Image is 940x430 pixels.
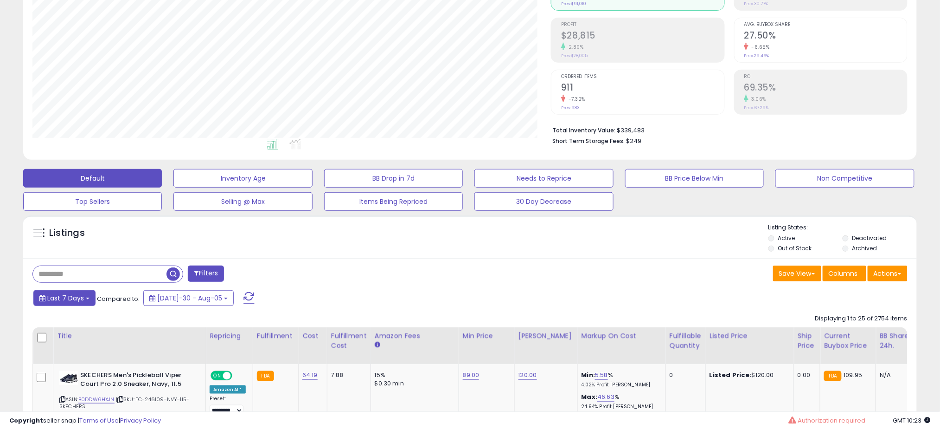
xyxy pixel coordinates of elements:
[97,294,140,303] span: Compared to:
[582,392,598,401] b: Max:
[561,30,724,43] h2: $28,815
[302,371,318,380] a: 64.19
[823,266,866,281] button: Columns
[561,1,586,7] small: Prev: $91,010
[561,22,724,27] span: Profit
[744,30,907,43] h2: 27.50%
[798,371,813,379] div: 0.00
[80,371,193,391] b: SKECHERS Men's Pickleball Viper Court Pro 2.0 Sneaker, Navy, 11.5
[744,1,768,7] small: Prev: 30.77%
[893,416,931,425] span: 2025-08-13 10:23 GMT
[582,371,595,379] b: Min:
[670,371,698,379] div: 0
[868,266,908,281] button: Actions
[778,234,795,242] label: Active
[59,371,78,385] img: 41fUmKiIA6L._SL40_.jpg
[565,44,584,51] small: 2.89%
[582,382,659,388] p: 4.02% Profit [PERSON_NAME]
[597,392,614,402] a: 46.63
[582,331,662,341] div: Markup on Cost
[331,371,364,379] div: 7.88
[143,290,234,306] button: [DATE]-30 - Aug-05
[173,192,312,211] button: Selling @ Max
[79,416,119,425] a: Terms of Use
[582,371,659,388] div: %
[773,266,821,281] button: Save View
[9,416,43,425] strong: Copyright
[824,331,872,351] div: Current Buybox Price
[463,331,511,341] div: Min Price
[768,223,917,232] p: Listing States:
[474,192,613,211] button: 30 Day Decrease
[880,331,914,351] div: BB Share 24h.
[324,192,463,211] button: Items Being Repriced
[561,82,724,95] h2: 911
[173,169,312,188] button: Inventory Age
[778,244,812,252] label: Out of Stock
[188,266,224,282] button: Filters
[561,74,724,79] span: Ordered Items
[210,331,249,341] div: Repricing
[552,126,615,134] b: Total Inventory Value:
[744,105,769,111] small: Prev: 67.29%
[577,327,665,364] th: The percentage added to the cost of goods (COGS) that forms the calculator for Min & Max prices.
[211,372,223,380] span: ON
[815,314,908,323] div: Displaying 1 to 25 of 2754 items
[474,169,613,188] button: Needs to Reprice
[670,331,702,351] div: Fulfillable Quantity
[561,105,580,111] small: Prev: 983
[744,22,907,27] span: Avg. Buybox Share
[852,234,887,242] label: Deactivated
[375,371,452,379] div: 15%
[78,396,115,404] a: B0DDW6HXJN
[302,331,323,341] div: Cost
[626,137,641,145] span: $249
[852,244,877,252] label: Archived
[744,82,907,95] h2: 69.35%
[257,371,274,381] small: FBA
[595,371,608,380] a: 5.58
[561,53,588,59] small: Prev: $28,005
[210,385,246,394] div: Amazon AI *
[23,169,162,188] button: Default
[710,331,790,341] div: Listed Price
[744,74,907,79] span: ROI
[748,96,767,103] small: 3.06%
[748,44,770,51] small: -6.65%
[844,371,863,379] span: 109.95
[463,371,480,380] a: 89.00
[210,396,246,417] div: Preset:
[518,371,537,380] a: 120.00
[775,169,914,188] button: Non Competitive
[157,293,222,303] span: [DATE]-30 - Aug-05
[798,331,816,351] div: Ship Price
[880,371,910,379] div: N/A
[49,227,85,240] h5: Listings
[257,331,294,341] div: Fulfillment
[710,371,752,379] b: Listed Price:
[625,169,764,188] button: BB Price Below Min
[23,192,162,211] button: Top Sellers
[375,341,380,349] small: Amazon Fees.
[59,371,198,421] div: ASIN:
[120,416,161,425] a: Privacy Policy
[9,417,161,425] div: seller snap | |
[33,290,96,306] button: Last 7 Days
[518,331,574,341] div: [PERSON_NAME]
[552,124,901,135] li: $339,483
[231,372,246,380] span: OFF
[565,96,585,103] small: -7.32%
[824,371,841,381] small: FBA
[331,331,367,351] div: Fulfillment Cost
[552,137,625,145] b: Short Term Storage Fees:
[744,53,769,59] small: Prev: 29.46%
[710,371,787,379] div: $120.00
[47,293,84,303] span: Last 7 Days
[57,331,202,341] div: Title
[829,269,858,278] span: Columns
[375,331,455,341] div: Amazon Fees
[582,393,659,410] div: %
[59,396,189,410] span: | SKU: TC-246109-NVY-115-SKECHERS
[324,169,463,188] button: BB Drop in 7d
[375,379,452,388] div: $0.30 min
